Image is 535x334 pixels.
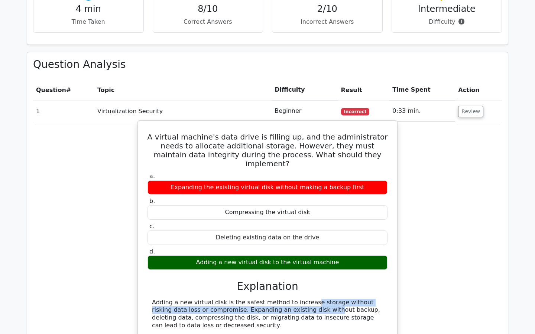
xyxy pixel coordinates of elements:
[149,223,155,230] span: c.
[147,180,388,195] div: Expanding the existing virtual disk without making a backup first
[39,4,137,14] h4: 4 min
[94,101,272,122] td: Virtualization Security
[152,280,383,293] h3: Explanation
[272,79,338,101] th: Difficulty
[159,17,257,26] p: Correct Answers
[389,101,455,122] td: 0:33 min.
[147,132,388,168] h5: A virtual machine's data drive is filling up, and the administrator needs to allocate additional ...
[338,79,390,101] th: Result
[149,248,155,255] span: d.
[147,205,388,220] div: Compressing the virtual disk
[458,106,483,117] button: Review
[147,255,388,270] div: Adding a new virtual disk to the virtual machine
[33,58,502,71] h3: Question Analysis
[278,4,376,14] h4: 2/10
[36,86,66,94] span: Question
[33,101,94,122] td: 1
[272,101,338,122] td: Beginner
[398,4,496,14] h4: Intermediate
[39,17,137,26] p: Time Taken
[398,17,496,26] p: Difficulty
[94,79,272,101] th: Topic
[159,4,257,14] h4: 8/10
[278,17,376,26] p: Incorrect Answers
[152,299,383,330] div: Adding a new virtual disk is the safest method to increase storage without risking data loss or c...
[389,79,455,101] th: Time Spent
[341,108,370,115] span: Incorrect
[149,173,155,180] span: a.
[455,79,502,101] th: Action
[33,79,94,101] th: #
[147,230,388,245] div: Deleting existing data on the drive
[149,197,155,204] span: b.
